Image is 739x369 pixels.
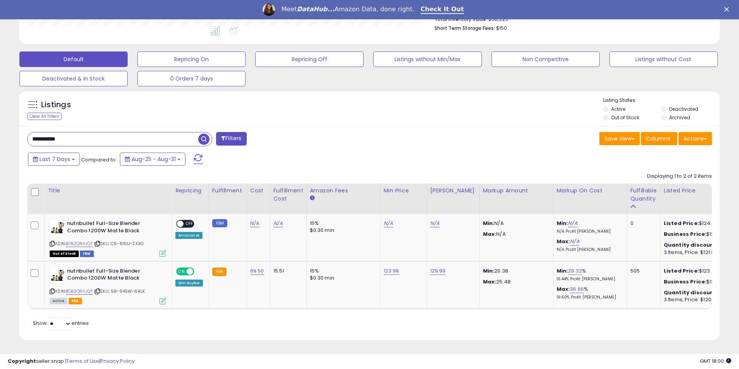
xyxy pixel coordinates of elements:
div: Close [724,7,732,12]
b: Min: [557,220,568,227]
strong: Copyright [8,357,36,365]
div: Title [48,187,169,195]
div: Clear All Filters [27,113,62,120]
a: 129.99 [430,267,446,275]
b: Listed Price: [664,267,699,275]
span: Last 7 Days [40,155,70,163]
button: Filters [216,132,246,146]
div: : [664,289,728,296]
a: 123.99 [384,267,399,275]
span: Columns [646,135,670,142]
strong: Max: [483,278,497,285]
label: Out of Stock [611,114,639,121]
p: N/A Profit [PERSON_NAME] [557,247,621,252]
div: Amazon Fees [310,187,377,195]
img: 41It4QZ+VwL._SL40_.jpg [50,220,65,235]
div: % [557,268,621,282]
a: 69.50 [250,267,264,275]
a: N/A [273,220,283,227]
button: Default [19,51,128,67]
a: N/A [250,220,260,227]
button: Columns [641,132,677,145]
span: Show: entries [33,319,89,327]
div: $124.99 [664,220,728,227]
div: Win BuyBox [175,280,203,287]
span: $150 [496,24,507,32]
p: 25.48 [483,278,547,285]
b: Business Price: [664,278,706,285]
button: Listings without Cost [609,51,718,67]
a: Terms of Use [66,357,99,365]
div: 0 [630,220,654,227]
a: N/A [568,220,577,227]
b: Max: [557,285,570,293]
div: $0.30 min [310,227,374,234]
span: OFF [193,268,206,275]
b: Business Price: [664,230,706,238]
th: The percentage added to the cost of goods (COGS) that forms the calculator for Min & Max prices. [553,184,627,214]
span: FBM [80,251,94,257]
div: Fulfillable Quantity [630,187,657,203]
b: Listed Price: [664,220,699,227]
a: N/A [430,220,440,227]
a: Privacy Policy [100,357,135,365]
strong: Min: [483,267,495,275]
a: Check It Out [421,5,464,14]
div: [PERSON_NAME] [430,187,476,195]
b: Max: [557,238,570,245]
button: Last 7 Days [28,153,80,166]
img: Profile image for Georgie [263,3,275,16]
b: Quantity discounts [664,241,720,249]
label: Active [611,106,625,112]
span: ON [177,268,187,275]
div: Min Price [384,187,424,195]
div: 15.51 [273,268,301,275]
div: Markup on Cost [557,187,624,195]
div: : [664,242,728,249]
div: Markup Amount [483,187,550,195]
small: Amazon Fees. [310,195,315,202]
div: Listed Price [664,187,731,195]
div: $122.49 [664,231,728,238]
button: Save View [599,132,640,145]
button: 0 Orders 7 days [137,71,246,86]
div: $0.30 min [310,275,374,281]
div: Cost [250,187,267,195]
b: Min: [557,267,568,275]
a: 29.32 [568,267,582,275]
small: FBA [212,268,227,276]
a: 36.66 [570,285,584,293]
button: Non Competitive [492,51,600,67]
div: seller snap | | [8,358,135,365]
b: nutribullet Full-Size Blender Combo 1200W Matte Black [67,220,161,236]
a: N/A [384,220,393,227]
p: N/A [483,220,547,227]
button: Listings without Min/Max [373,51,481,67]
p: N/A Profit [PERSON_NAME] [557,229,621,234]
div: Meet Amazon Data, done right. [281,5,414,13]
b: Quantity discounts [664,289,720,296]
a: B0BZQNYJQT [66,240,93,247]
span: 2025-09-10 18:00 GMT [700,357,731,365]
div: ASIN: [50,220,166,256]
img: 41It4QZ+VwL._SL40_.jpg [50,268,65,283]
p: 20.38 [483,268,547,275]
span: Compared to: [81,156,117,163]
p: N/A [483,231,547,238]
p: Listing States: [603,97,720,104]
a: B0BZQNYJQT [66,288,93,295]
span: All listings currently available for purchase on Amazon [50,298,67,304]
strong: Min: [483,220,495,227]
strong: Max: [483,230,497,238]
div: Fulfillment Cost [273,187,303,203]
div: % [557,286,621,300]
div: Fulfillment [212,187,244,195]
div: $123.99 [664,268,728,275]
span: | SKU: 98-645W-6RLK [94,288,145,294]
div: Repricing [175,187,206,195]
div: 15% [310,268,374,275]
button: Aug-25 - Aug-31 [120,153,185,166]
button: Deactivated & In Stock [19,71,128,86]
div: 505 [630,268,654,275]
small: FBM [212,219,227,227]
